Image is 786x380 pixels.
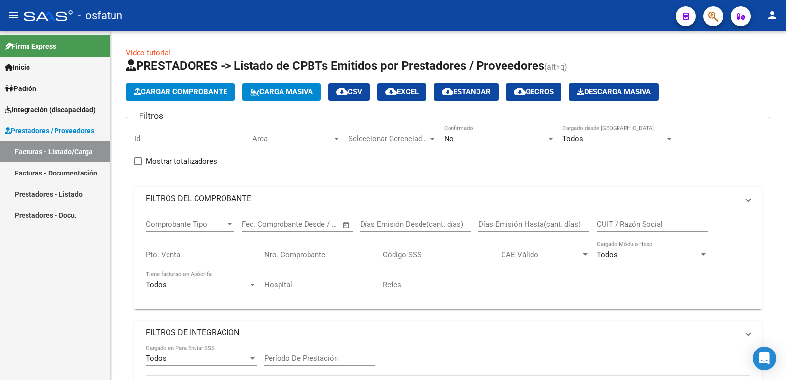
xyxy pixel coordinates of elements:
span: Seleccionar Gerenciador [348,134,428,143]
div: FILTROS DEL COMPROBANTE [134,210,762,309]
span: Firma Express [5,41,56,52]
mat-panel-title: FILTROS DEL COMPROBANTE [146,193,738,204]
span: Cargar Comprobante [134,88,227,96]
span: Comprobante Tipo [146,220,225,229]
span: Todos [562,134,583,143]
span: Mostrar totalizadores [146,155,217,167]
span: (alt+q) [544,62,567,72]
button: EXCEL [377,83,426,101]
span: Descarga Masiva [577,88,651,96]
span: No [444,134,454,143]
button: CSV [328,83,370,101]
span: - osfatun [78,5,122,27]
span: Estandar [442,88,491,96]
span: EXCEL [385,88,419,96]
app-download-masive: Descarga masiva de comprobantes (adjuntos) [569,83,659,101]
span: CSV [336,88,362,96]
span: Carga Masiva [250,88,313,96]
button: Descarga Masiva [569,83,659,101]
mat-expansion-panel-header: FILTROS DEL COMPROBANTE [134,187,762,210]
mat-icon: cloud_download [514,86,526,97]
mat-icon: cloud_download [336,86,348,97]
mat-expansion-panel-header: FILTROS DE INTEGRACION [134,321,762,345]
button: Carga Masiva [242,83,321,101]
span: Padrón [5,83,36,94]
span: Inicio [5,62,30,73]
span: Integración (discapacidad) [5,104,96,115]
button: Open calendar [341,219,352,231]
span: PRESTADORES -> Listado de CPBTs Emitidos por Prestadores / Proveedores [126,59,544,73]
span: CAE Válido [501,250,581,259]
mat-icon: cloud_download [385,86,397,97]
a: Video tutorial [126,48,170,57]
span: Todos [597,250,618,259]
div: Open Intercom Messenger [753,347,776,370]
mat-icon: person [766,9,778,21]
mat-icon: cloud_download [442,86,453,97]
input: Fecha inicio [242,220,281,229]
h3: Filtros [134,109,168,123]
span: Area [253,134,332,143]
mat-icon: menu [8,9,20,21]
span: Gecros [514,88,554,96]
button: Gecros [506,83,561,101]
button: Estandar [434,83,499,101]
span: Prestadores / Proveedores [5,125,94,136]
button: Cargar Comprobante [126,83,235,101]
span: Todos [146,354,167,363]
span: Todos [146,280,167,289]
input: Fecha fin [290,220,338,229]
mat-panel-title: FILTROS DE INTEGRACION [146,327,738,338]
